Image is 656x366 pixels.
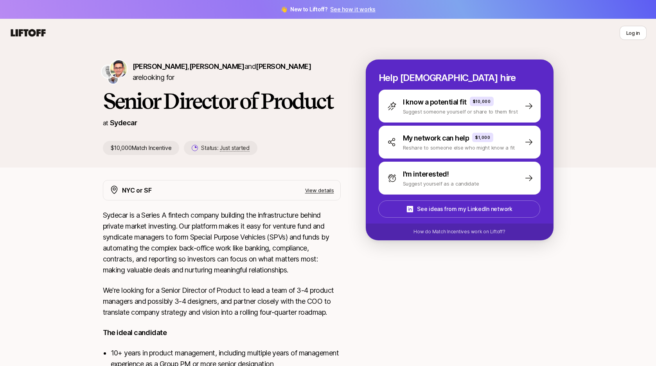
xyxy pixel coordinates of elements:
[108,74,118,84] img: Adam Hill
[110,119,137,127] a: Sydecar
[122,185,152,195] p: NYC or SF
[413,228,505,235] p: How do Match Incentives work on Liftoff?
[475,134,490,141] p: $1,000
[133,61,341,83] p: are looking for
[403,144,515,151] p: Reshare to someone else who might know a fit
[189,62,244,70] span: [PERSON_NAME]
[403,169,449,180] p: I'm interested!
[110,60,127,78] img: Shriram Bhashyam
[403,97,467,108] p: I know a potential fit
[620,26,647,40] button: Log in
[103,118,108,128] p: at
[417,204,512,214] p: See ideas from my LinkedIn network
[103,328,167,337] strong: The ideal candidate
[403,108,518,115] p: Suggest someone yourself or share to them first
[379,72,541,83] p: Help [DEMOGRAPHIC_DATA] hire
[102,65,114,78] img: Nik Talreja
[403,180,479,188] p: Suggest yourself as a candidate
[103,210,341,276] p: Sydecar is a Series A fintech company building the infrastructure behind private market investing...
[103,141,180,155] p: $10,000 Match Incentive
[403,133,469,144] p: My network can help
[201,143,249,153] p: Status:
[280,5,376,14] span: 👋 New to Liftoff?
[133,62,188,70] span: [PERSON_NAME]
[103,285,341,318] p: We're looking for a Senior Director of Product to lead a team of 3-4 product managers and possibl...
[473,98,491,105] p: $10,000
[256,62,311,70] span: [PERSON_NAME]
[305,186,334,194] p: View details
[187,62,244,70] span: ,
[220,144,250,151] span: Just started
[103,89,341,113] h1: Senior Director of Product
[330,6,376,13] a: See how it works
[378,200,540,218] button: See ideas from my LinkedIn network
[244,62,311,70] span: and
